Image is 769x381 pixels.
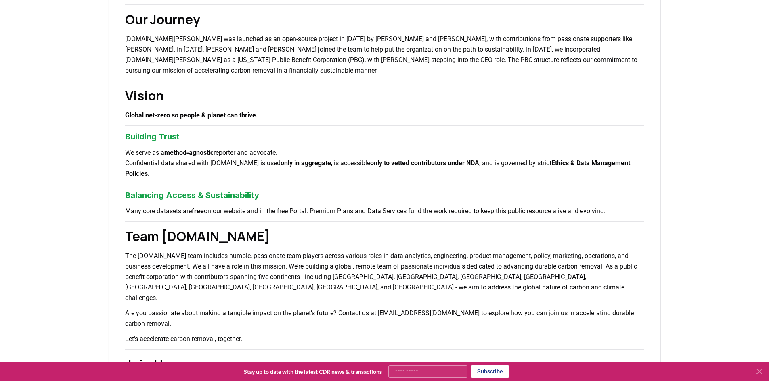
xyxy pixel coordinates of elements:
h2: Vision [125,86,644,105]
strong: method‑agnostic [164,149,214,156]
strong: free [192,207,204,215]
p: [DOMAIN_NAME][PERSON_NAME] was launched as an open-source project in [DATE] by [PERSON_NAME] and ... [125,34,644,76]
p: Are you passionate about making a tangible impact on the planet’s future? Contact us at [EMAIL_AD... [125,308,644,329]
p: Many core datasets are on our website and in the free Portal. Premium Plans and Data Services fun... [125,206,644,217]
p: We serve as a reporter and advocate. Confidential data shared with [DOMAIN_NAME] is used , is acc... [125,148,644,179]
strong: only in aggregate [281,159,331,167]
h2: Team [DOMAIN_NAME] [125,227,644,246]
strong: only to vetted contributors under NDA [370,159,479,167]
h2: Our Journey [125,10,644,29]
h3: Building Trust [125,131,644,143]
h2: Join Us [125,354,644,374]
h3: Balancing Access & Sustainability [125,189,644,201]
strong: Ethics & Data Management Policies [125,159,630,177]
p: Let’s accelerate carbon removal, together. [125,334,644,344]
p: The [DOMAIN_NAME] team includes humble, passionate team players across various roles in data anal... [125,251,644,303]
strong: Global net‑zero so people & planet can thrive. [125,111,258,119]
